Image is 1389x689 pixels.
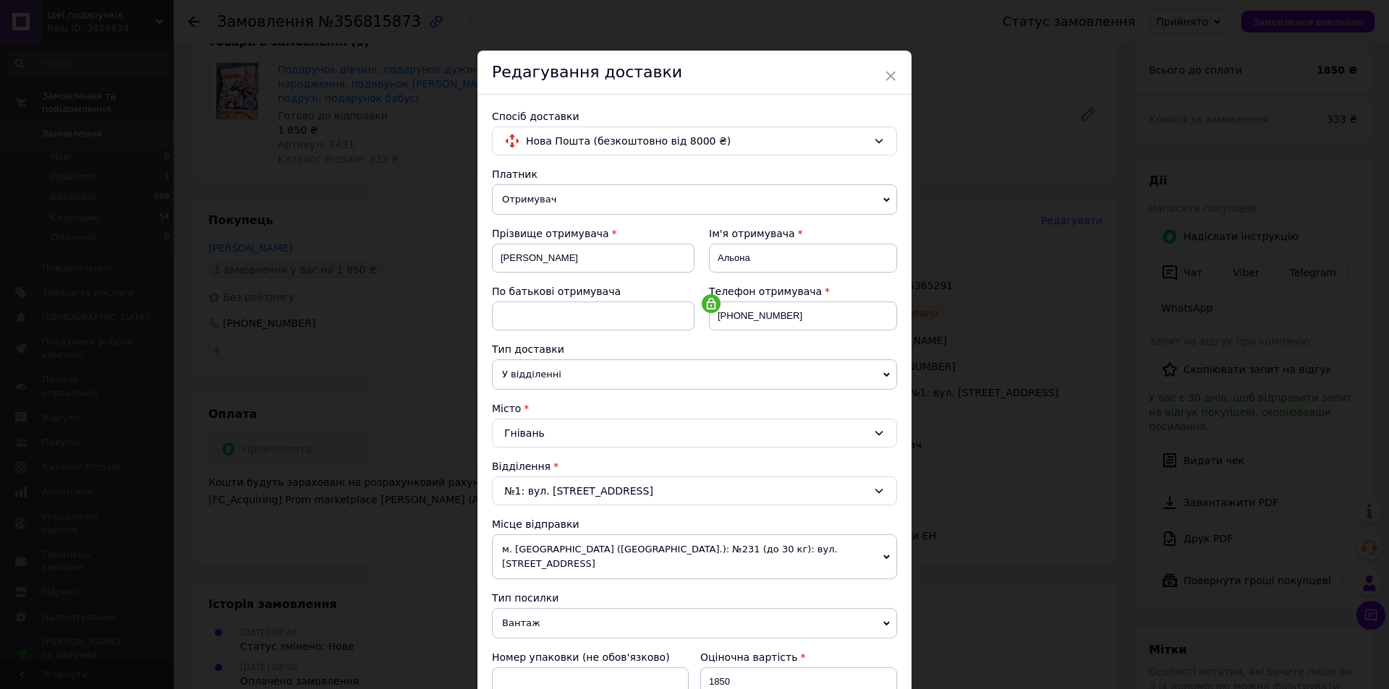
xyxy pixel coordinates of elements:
div: Номер упаковки (не обов'язково) [492,650,689,664]
span: У відділенні [492,359,897,390]
div: Відділення [492,459,897,474]
input: +380 [709,301,897,330]
span: м. [GEOGRAPHIC_DATA] ([GEOGRAPHIC_DATA].): №231 (до 30 кг): вул. [STREET_ADDRESS] [492,534,897,579]
div: Гнівань [492,419,897,448]
span: Телефон отримувача [709,286,822,297]
div: №1: вул. [STREET_ADDRESS] [492,476,897,505]
span: Нова Пошта (безкоштовно від 8000 ₴) [526,133,867,149]
span: Вантаж [492,608,897,638]
span: По батькові отримувача [492,286,621,297]
div: Оціночна вартість [700,650,897,664]
div: Редагування доставки [477,51,912,95]
span: Отримувач [492,184,897,215]
span: Ім'я отримувача [709,228,795,239]
span: Місце відправки [492,518,579,530]
span: Платник [492,168,538,180]
div: Спосіб доставки [492,109,897,124]
span: Тип доставки [492,343,564,355]
div: Місто [492,401,897,416]
span: Тип посилки [492,592,558,604]
span: Прізвище отримувача [492,228,609,239]
span: × [884,64,897,88]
